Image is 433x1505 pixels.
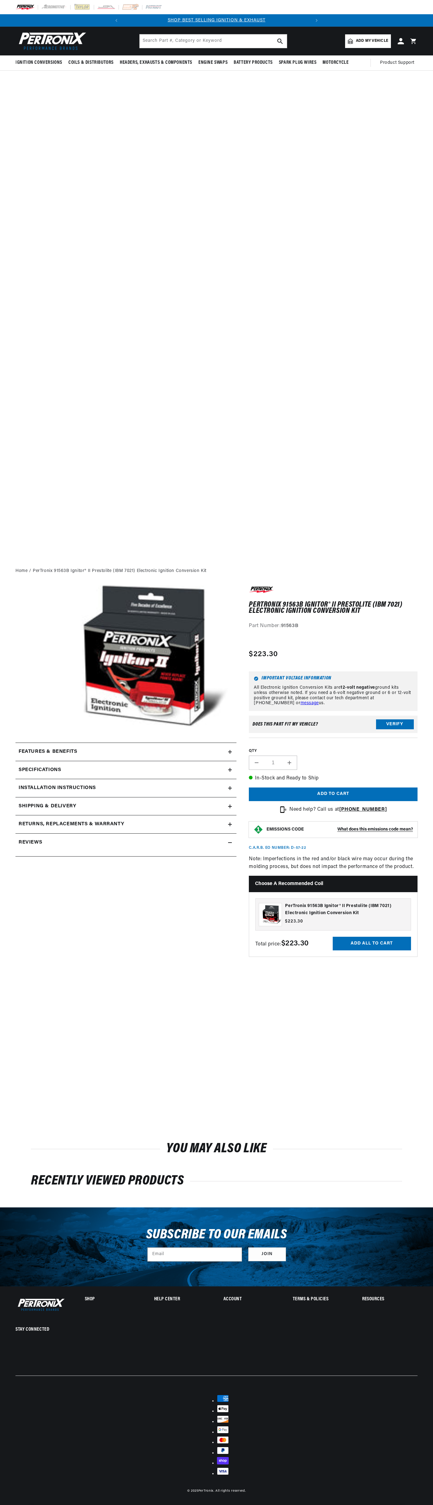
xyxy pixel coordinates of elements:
[123,17,310,24] div: Announcement
[117,55,195,70] summary: Headers, Exhausts & Components
[68,59,114,66] span: Coils & Distributors
[110,14,123,27] button: Translation missing: en.sections.announcements.previous_announcement
[15,834,236,852] summary: Reviews
[253,722,318,727] div: Does This part fit My vehicle?
[249,748,418,754] label: QTY
[85,1297,140,1302] summary: Shop
[215,1489,246,1493] small: All rights reserved.
[281,623,299,628] strong: 91563B
[273,34,287,48] button: Search Part #, Category or Keyword
[310,14,323,27] button: Translation missing: en.sections.announcements.next_announcement
[253,825,263,835] img: Emissions code
[15,30,87,52] img: Pertronix
[293,1297,348,1302] summary: Terms & policies
[15,568,28,574] a: Home
[266,827,304,832] strong: EMISSIONS CODE
[31,1143,402,1155] h2: You may also like
[323,59,349,66] span: Motorcycle
[279,59,317,66] span: Spark Plug Wires
[15,1326,65,1333] p: Stay Connected
[15,761,236,779] summary: Specifications
[255,942,309,947] span: Total price:
[249,787,418,801] button: Add to cart
[234,59,273,66] span: Battery Products
[146,1229,287,1241] h3: Subscribe to our emails
[249,774,418,783] p: In-Stock and Ready to Ship
[362,1297,418,1302] summary: Resources
[337,827,413,832] strong: What does this emissions code mean?
[19,839,42,847] h2: Reviews
[223,1297,279,1302] summary: Account
[249,649,278,660] span: $223.30
[276,55,320,70] summary: Spark Plug Wires
[319,55,352,70] summary: Motorcycle
[380,59,414,66] span: Product Support
[15,59,62,66] span: Ignition Conversions
[31,1175,402,1187] h2: RECENTLY VIEWED PRODUCTS
[285,918,303,925] span: $223.30
[195,55,231,70] summary: Engine Swaps
[140,34,287,48] input: Search Part #, Category or Keyword
[15,815,236,833] summary: Returns, Replacements & Warranty
[281,940,309,947] strong: $223.30
[289,806,387,814] p: Need help? Call us at
[248,1247,286,1261] button: Subscribe
[15,55,65,70] summary: Ignition Conversions
[249,622,418,630] div: Part Number:
[19,784,96,792] h2: Installation instructions
[266,827,413,832] button: EMISSIONS CODEWhat does this emissions code mean?
[123,17,310,24] div: 1 of 2
[168,18,266,23] a: SHOP BEST SELLING IGNITION & EXHAUST
[198,1489,214,1493] a: PerTronix
[15,779,236,797] summary: Installation instructions
[19,820,124,828] h2: Returns, Replacements & Warranty
[249,602,418,614] h1: PerTronix 91563B Ignitor® II Prestolite (IBM 7021) Electronic Ignition Conversion Kit
[339,807,387,812] a: [PHONE_NUMBER]
[231,55,276,70] summary: Battery Products
[356,38,388,44] span: Add my vehicle
[15,797,236,815] summary: Shipping & Delivery
[254,676,413,681] h6: Important Voltage Information
[380,55,418,70] summary: Product Support
[120,59,192,66] span: Headers, Exhausts & Components
[249,585,418,957] div: Note: Imperfections in the red and/or black wire may occur during the molding process, but does n...
[65,55,117,70] summary: Coils & Distributors
[15,743,236,761] summary: Features & Benefits
[148,1248,242,1261] input: Email
[301,701,319,705] a: message
[33,568,206,574] a: PerTronix 91563B Ignitor® II Prestolite (IBM 7021) Electronic Ignition Conversion Kit
[19,802,76,810] h2: Shipping & Delivery
[15,568,418,574] nav: breadcrumbs
[345,34,391,48] a: Add my vehicle
[19,748,77,756] h2: Features & Benefits
[254,685,413,706] p: All Electronic Ignition Conversion Kits are ground kits unless otherwise noted. If you need a 6-v...
[15,1297,65,1312] img: Pertronix
[198,59,227,66] span: Engine Swaps
[19,766,61,774] h2: Specifications
[249,845,306,851] p: C.A.R.B. EO Number: D-57-22
[333,937,411,951] button: Add all to cart
[249,876,418,892] h2: Choose a Recommended Coil
[376,719,414,729] button: Verify
[15,585,236,730] media-gallery: Gallery Viewer
[187,1489,214,1493] small: © 2025 .
[340,685,375,690] strong: 12-volt negative
[154,1297,210,1302] summary: Help Center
